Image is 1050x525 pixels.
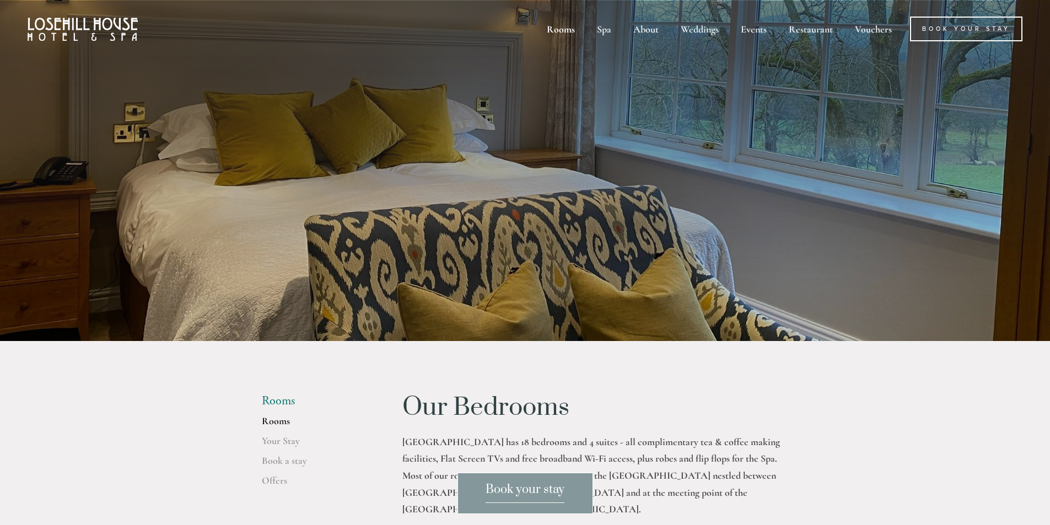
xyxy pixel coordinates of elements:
[262,435,367,454] a: Your Stay
[537,17,585,41] div: Rooms
[28,18,138,41] img: Losehill House
[262,394,367,408] li: Rooms
[457,473,593,514] a: Book your stay
[845,17,902,41] a: Vouchers
[671,17,729,41] div: Weddings
[587,17,621,41] div: Spa
[731,17,777,41] div: Events
[486,482,564,503] span: Book your stay
[910,17,1022,41] a: Book Your Stay
[262,454,367,474] a: Book a stay
[402,394,789,421] h1: Our Bedrooms
[623,17,669,41] div: About
[402,434,789,518] p: [GEOGRAPHIC_DATA] has 18 bedrooms and 4 suites - all complimentary tea & coffee making facilities...
[779,17,843,41] div: Restaurant
[262,415,367,435] a: Rooms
